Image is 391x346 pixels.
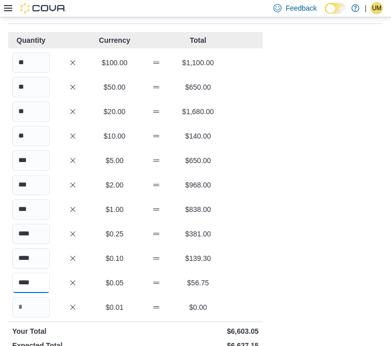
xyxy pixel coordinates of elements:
[12,273,50,293] input: Quantity
[96,302,133,312] p: $0.01
[96,82,133,92] p: $50.00
[325,3,346,14] input: Dark Mode
[12,326,133,336] p: Your Total
[137,326,259,336] p: $6,603.05
[20,3,66,13] img: Cova
[179,229,217,239] p: $381.00
[12,35,50,45] p: Quantity
[96,180,133,190] p: $2.00
[96,278,133,288] p: $0.05
[96,204,133,215] p: $1.00
[96,58,133,68] p: $100.00
[179,204,217,215] p: $838.00
[179,58,217,68] p: $1,100.00
[179,35,217,45] p: Total
[12,297,50,317] input: Quantity
[96,229,133,239] p: $0.25
[286,3,317,13] span: Feedback
[179,155,217,166] p: $650.00
[96,253,133,263] p: $0.10
[179,82,217,92] p: $650.00
[179,107,217,117] p: $1,680.00
[96,107,133,117] p: $20.00
[12,175,50,195] input: Quantity
[12,224,50,244] input: Quantity
[12,248,50,269] input: Quantity
[96,35,133,45] p: Currency
[12,77,50,97] input: Quantity
[365,2,367,14] p: |
[179,302,217,312] p: $0.00
[179,180,217,190] p: $968.00
[96,131,133,141] p: $10.00
[372,2,382,14] span: UM
[179,253,217,263] p: $139.30
[179,278,217,288] p: $56.75
[12,199,50,220] input: Quantity
[371,2,383,14] div: Uldarico Maramo
[12,126,50,146] input: Quantity
[12,101,50,122] input: Quantity
[12,52,50,73] input: Quantity
[12,150,50,171] input: Quantity
[179,131,217,141] p: $140.00
[96,155,133,166] p: $5.00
